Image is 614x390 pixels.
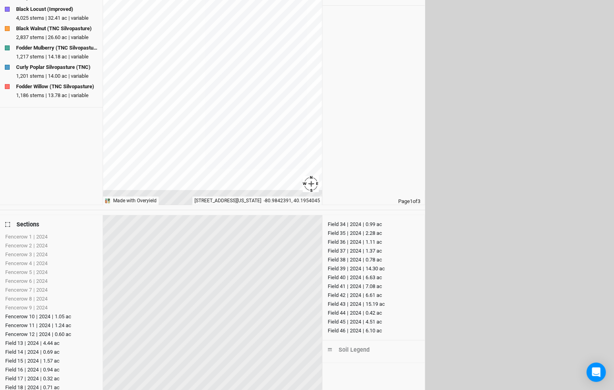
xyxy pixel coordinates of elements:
[5,277,95,284] button: Fencerow 6|2024
[327,255,417,263] button: Field 38|2024|0.78 ac
[32,277,48,285] div: 2024
[327,291,417,298] button: Field 42|2024|6.61 ac
[5,277,32,285] div: Fencerow 6
[328,247,345,255] div: Field 37
[5,330,95,337] button: Fencerow 12|2024|0.60 ac
[32,242,48,250] div: 2024
[363,238,364,246] div: |
[16,34,98,41] div: 2,837 stems | 26.60 ac | variable
[363,229,364,237] div: |
[363,282,364,290] div: |
[23,348,60,356] div: 2024 0.69 ac
[345,265,385,273] div: 2024 14.30 ac
[33,286,35,294] div: |
[40,357,41,365] div: |
[16,64,91,71] strong: Curly Poplar Silvopasture (TNC)
[5,366,23,374] div: Field 16
[25,357,26,365] div: |
[35,322,71,330] div: 2024 1.24 ac
[327,247,417,254] button: Field 37|2024|1.37 ac
[347,327,348,335] div: |
[5,242,32,250] div: Fencerow 2
[32,304,48,312] div: 2024
[345,309,382,317] div: 2024 0.42 ac
[363,327,364,335] div: |
[32,268,48,276] div: 2024
[5,268,95,275] button: Fencerow 5|2024
[40,366,41,374] div: |
[328,274,345,282] div: Field 40
[52,330,53,338] div: |
[363,256,364,264] div: |
[5,375,23,383] div: Field 17
[5,286,32,294] div: Fencerow 7
[328,229,345,237] div: Field 35
[5,295,95,302] button: Fencerow 8|2024
[5,295,32,303] div: Fencerow 8
[327,264,417,272] button: Field 39|2024|14.30 ac
[113,197,157,204] div: Made with Overyield
[5,268,32,276] div: Fencerow 5
[328,318,345,326] div: Field 45
[23,366,60,374] div: 2024 0.94 ac
[36,313,37,321] div: |
[32,233,48,241] div: 2024
[328,327,345,335] div: Field 46
[33,304,35,312] div: |
[345,274,382,282] div: 2024 6.63 ac
[347,300,348,308] div: |
[347,274,348,282] div: |
[345,318,382,326] div: 2024 4.51 ac
[36,322,37,330] div: |
[345,256,382,264] div: 2024 0.78 ac
[587,363,606,382] div: Open Intercom Messenger
[345,220,382,228] div: 2024 0.99 ac
[327,326,417,334] button: Field 46|2024|6.10 ac
[5,321,95,328] button: Fencerow 11|2024|1.24 ac
[17,220,39,229] div: Sections
[328,238,345,246] div: Field 36
[363,309,364,317] div: |
[347,291,348,299] div: |
[33,251,35,259] div: |
[40,348,41,356] div: |
[328,256,345,264] div: Field 38
[33,259,35,268] div: |
[5,330,35,338] div: Fencerow 12
[327,229,417,236] button: Field 35|2024|2.28 ac
[345,291,382,299] div: 2024 6.61 ac
[16,92,98,99] div: 1,186 stems | 13.78 ac | variable
[347,229,348,237] div: |
[328,309,345,317] div: Field 44
[5,250,95,257] button: Fencerow 3|2024
[347,220,348,228] div: |
[16,15,98,22] div: 4,025 stems | 32.41 ac | variable
[345,327,382,335] div: 2024 6.10 ac
[33,233,35,241] div: |
[16,73,98,80] div: 1,201 stems | 14.00 ac | variable
[25,366,26,374] div: |
[328,300,345,308] div: Field 43
[328,220,345,228] div: Field 34
[33,268,35,276] div: |
[5,348,23,356] div: Field 14
[5,312,95,319] button: Fencerow 10|2024|1.05 ac
[363,247,364,255] div: |
[5,304,32,312] div: Fencerow 9
[5,259,32,268] div: Fencerow 4
[23,357,60,365] div: 2024 1.57 ac
[5,357,95,364] button: Field 15|2024|1.57 ac
[5,251,32,259] div: Fencerow 3
[16,53,98,60] div: 1,217 stems | 14.18 ac | variable
[35,330,71,338] div: 2024 0.60 ac
[347,318,348,326] div: |
[323,198,425,205] div: Page 1 of 3
[5,365,95,373] button: Field 16|2024|0.94 ac
[36,330,37,338] div: |
[327,317,417,325] button: Field 45|2024|4.51 ac
[328,291,345,299] div: Field 42
[363,318,364,326] div: |
[327,309,417,316] button: Field 44|2024|0.42 ac
[347,247,348,255] div: |
[345,247,382,255] div: 2024 1.37 ac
